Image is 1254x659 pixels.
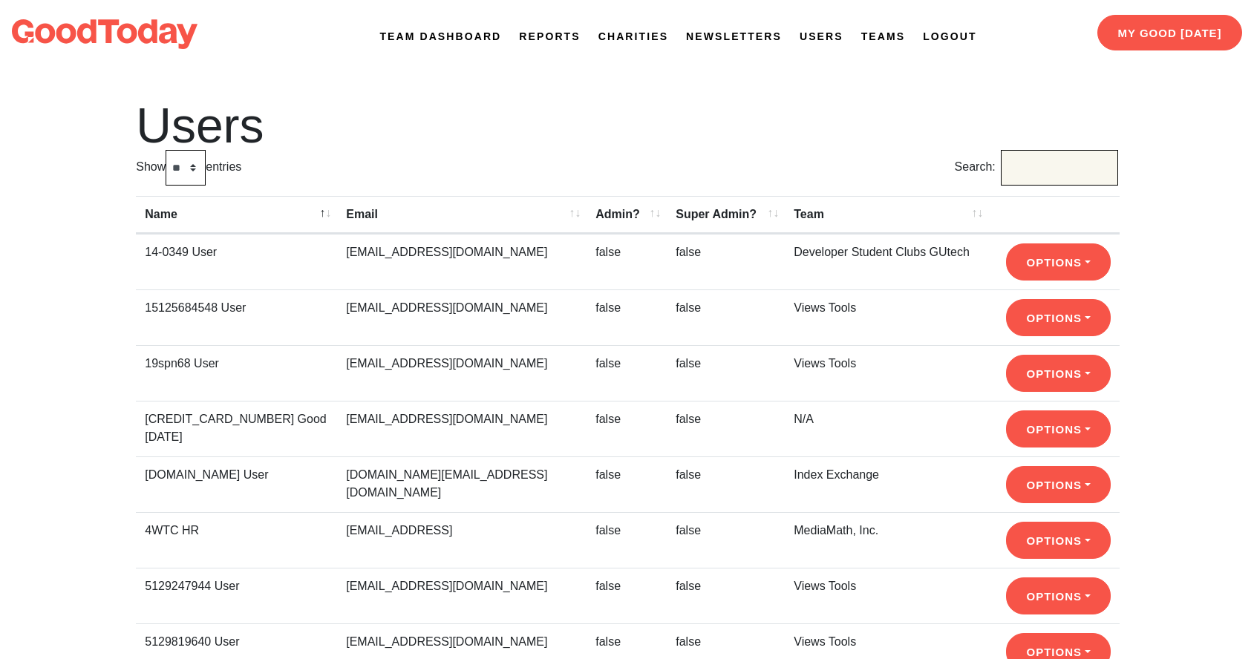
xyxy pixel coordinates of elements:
[785,512,989,568] td: MediaMath, Inc.
[667,196,785,234] th: Super Admin?: activate to sort column ascending
[12,19,197,49] img: logo-dark-da6b47b19159aada33782b937e4e11ca563a98e0ec6b0b8896e274de7198bfd4.svg
[785,345,989,401] td: Views Tools
[785,289,989,345] td: Views Tools
[785,234,989,289] td: Developer Student Clubs GUtech
[337,345,587,401] td: [EMAIL_ADDRESS][DOMAIN_NAME]
[1006,410,1111,447] button: Options
[1097,15,1242,50] a: My Good [DATE]
[587,456,667,512] td: false
[337,289,587,345] td: [EMAIL_ADDRESS][DOMAIN_NAME]
[1006,299,1111,336] button: Options
[379,29,501,45] a: Team Dashboard
[136,289,337,345] td: 15125684548 User
[686,29,782,45] a: Newsletters
[861,29,906,45] a: Teams
[587,234,667,289] td: false
[785,196,989,234] th: Team: activate to sort column ascending
[587,289,667,345] td: false
[337,196,587,234] th: Email: activate to sort column ascending
[667,345,785,401] td: false
[598,29,668,45] a: Charities
[587,401,667,456] td: false
[923,29,976,45] a: Logout
[1006,466,1111,503] button: Options
[1006,243,1111,281] button: Options
[136,456,337,512] td: [DOMAIN_NAME] User
[136,101,1118,150] h1: Users
[667,568,785,623] td: false
[136,401,337,456] td: [CREDIT_CARD_NUMBER] Good [DATE]
[136,196,337,234] th: Name: activate to sort column descending
[1006,577,1111,614] button: Options
[667,456,785,512] td: false
[337,456,587,512] td: [DOMAIN_NAME][EMAIL_ADDRESS][DOMAIN_NAME]
[587,512,667,568] td: false
[1006,522,1111,559] button: Options
[337,234,587,289] td: [EMAIL_ADDRESS][DOMAIN_NAME]
[337,512,587,568] td: [EMAIL_ADDRESS]
[136,512,337,568] td: 4WTC HR
[136,234,337,289] td: 14-0349 User
[587,345,667,401] td: false
[136,345,337,401] td: 19spn68 User
[166,150,206,186] select: Showentries
[1006,355,1111,392] button: Options
[136,568,337,623] td: 5129247944 User
[667,401,785,456] td: false
[785,568,989,623] td: Views Tools
[1001,150,1118,186] input: Search:
[519,29,580,45] a: Reports
[800,29,843,45] a: Users
[667,289,785,345] td: false
[337,401,587,456] td: [EMAIL_ADDRESS][DOMAIN_NAME]
[667,234,785,289] td: false
[785,401,989,456] td: N/A
[667,512,785,568] td: false
[136,150,241,186] label: Show entries
[955,150,1118,186] label: Search:
[587,568,667,623] td: false
[785,456,989,512] td: Index Exchange
[587,196,667,234] th: Admin?: activate to sort column ascending
[337,568,587,623] td: [EMAIL_ADDRESS][DOMAIN_NAME]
